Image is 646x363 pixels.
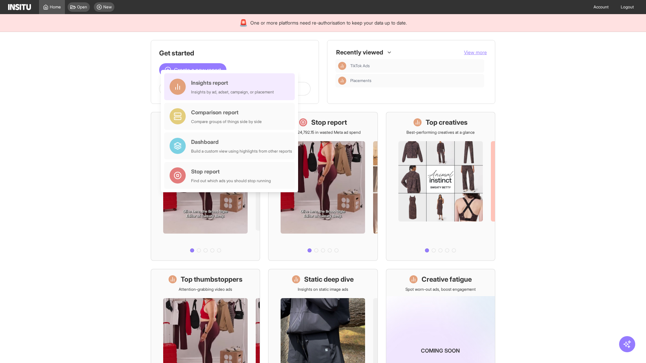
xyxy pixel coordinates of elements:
[386,112,495,261] a: Top creativesBest-performing creatives at a glance
[285,130,361,135] p: Save £24,792.15 in wasted Meta ad spend
[179,287,232,292] p: Attention-grabbing video ads
[191,167,271,175] div: Stop report
[250,19,407,26] span: One or more platforms need re-authorisation to keep your data up to date.
[406,130,475,135] p: Best-performing creatives at a glance
[77,4,87,10] span: Open
[338,62,346,70] div: Insights
[304,275,354,284] h1: Static deep dive
[181,275,243,284] h1: Top thumbstoppers
[191,108,262,116] div: Comparison report
[350,78,481,83] span: Placements
[338,77,346,85] div: Insights
[191,149,292,154] div: Build a custom view using highlights from other reports
[350,78,371,83] span: Placements
[159,63,226,77] button: Create a new report
[191,119,262,124] div: Compare groups of things side by side
[191,178,271,184] div: Find out which ads you should stop running
[350,63,481,69] span: TikTok Ads
[298,287,348,292] p: Insights on static image ads
[191,138,292,146] div: Dashboard
[191,89,274,95] div: Insights by ad, adset, campaign, or placement
[151,112,260,261] a: What's live nowSee all active ads instantly
[103,4,112,10] span: New
[159,48,311,58] h1: Get started
[239,18,248,28] div: 🚨
[50,4,61,10] span: Home
[350,63,370,69] span: TikTok Ads
[268,112,378,261] a: Stop reportSave £24,792.15 in wasted Meta ad spend
[464,49,487,56] button: View more
[8,4,31,10] img: Logo
[174,66,221,74] span: Create a new report
[426,118,468,127] h1: Top creatives
[464,49,487,55] span: View more
[311,118,347,127] h1: Stop report
[191,79,274,87] div: Insights report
